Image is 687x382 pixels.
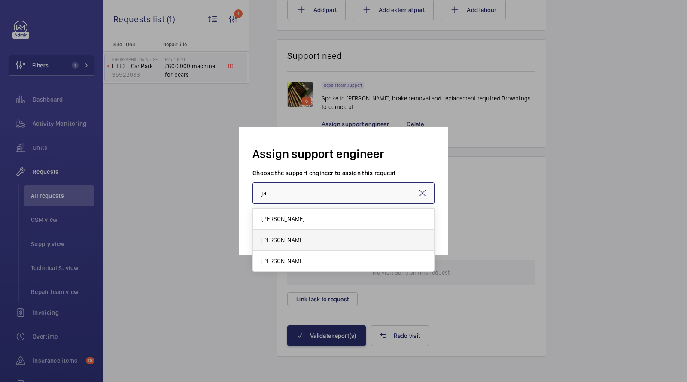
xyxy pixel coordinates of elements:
[252,141,435,162] h2: Assign support engineer
[261,257,304,265] span: [PERSON_NAME]
[252,182,435,204] input: Find an engineer
[261,236,304,244] span: [PERSON_NAME]
[261,215,304,223] span: [PERSON_NAME]
[252,169,435,177] label: Choose the support engineer to assign this request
